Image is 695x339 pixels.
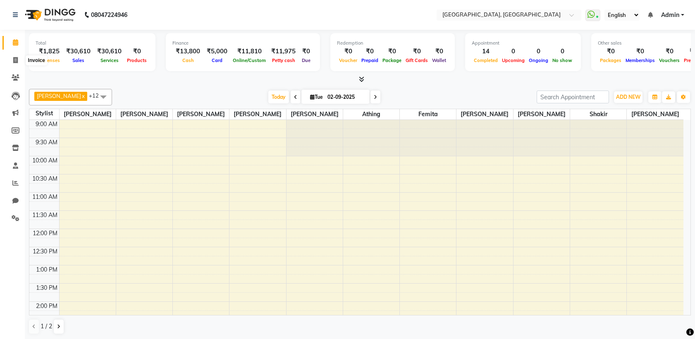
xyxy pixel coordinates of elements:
div: ₹0 [657,47,682,56]
img: logo [21,3,78,26]
span: Tue [308,94,325,100]
span: [PERSON_NAME] [173,109,229,119]
span: Voucher [337,57,359,63]
div: 0 [500,47,527,56]
span: Admin [661,11,679,19]
div: 14 [472,47,500,56]
div: 9:00 AM [34,120,59,129]
div: ₹0 [299,47,313,56]
div: 0 [527,47,550,56]
span: Packages [598,57,623,63]
div: ₹0 [430,47,448,56]
span: [PERSON_NAME] [627,109,683,119]
span: Petty cash [270,57,297,63]
span: Completed [472,57,500,63]
input: Search Appointment [537,91,609,103]
div: 10:00 AM [31,156,59,165]
span: Due [300,57,313,63]
div: 2:00 PM [34,302,59,310]
button: ADD NEW [614,91,642,103]
input: 2025-09-02 [325,91,366,103]
div: ₹1,825 [36,47,63,56]
span: Gift Cards [404,57,430,63]
span: Services [98,57,121,63]
div: ₹13,800 [172,47,203,56]
span: [PERSON_NAME] [287,109,343,119]
div: ₹0 [125,47,149,56]
div: ₹0 [598,47,623,56]
span: Products [125,57,149,63]
span: Prepaid [359,57,380,63]
div: Redemption [337,40,448,47]
div: ₹5,000 [203,47,231,56]
span: [PERSON_NAME] [229,109,286,119]
div: Total [36,40,149,47]
span: Upcoming [500,57,527,63]
div: 12:30 PM [31,247,59,256]
div: 9:30 AM [34,138,59,147]
span: [PERSON_NAME] [60,109,116,119]
div: ₹0 [623,47,657,56]
div: ₹11,810 [231,47,268,56]
span: Memberships [623,57,657,63]
span: Shakir [570,109,626,119]
span: Sales [70,57,86,63]
span: [PERSON_NAME] [513,109,570,119]
div: 10:30 AM [31,174,59,183]
div: ₹30,610 [94,47,125,56]
span: [PERSON_NAME] [116,109,172,119]
div: Finance [172,40,313,47]
div: Invoice [26,55,47,65]
span: Card [210,57,225,63]
div: ₹0 [359,47,380,56]
span: Package [380,57,404,63]
div: ₹0 [380,47,404,56]
span: Ongoing [527,57,550,63]
span: Vouchers [657,57,682,63]
div: Stylist [29,109,59,118]
div: Appointment [472,40,574,47]
div: ₹11,975 [268,47,299,56]
b: 08047224946 [91,3,127,26]
span: [PERSON_NAME] [37,93,81,99]
span: Online/Custom [231,57,268,63]
div: 12:00 PM [31,229,59,238]
span: [PERSON_NAME] [456,109,513,119]
span: Athing [343,109,399,119]
span: Cash [180,57,196,63]
a: x [81,93,85,99]
div: ₹0 [404,47,430,56]
div: ₹30,610 [63,47,94,56]
div: 0 [550,47,574,56]
span: ADD NEW [616,94,640,100]
span: Today [268,91,289,103]
span: Wallet [430,57,448,63]
div: ₹0 [337,47,359,56]
span: Femita [400,109,456,119]
div: 1:30 PM [34,284,59,292]
span: No show [550,57,574,63]
div: 11:00 AM [31,193,59,201]
span: 1 / 2 [41,322,52,331]
div: 1:00 PM [34,265,59,274]
div: 11:30 AM [31,211,59,220]
span: +12 [89,92,105,99]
